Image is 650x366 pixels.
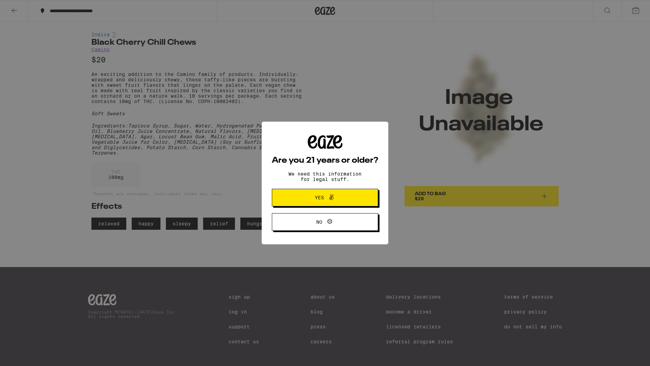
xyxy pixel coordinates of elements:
button: No [272,213,378,231]
span: No [316,220,322,224]
h2: Are you 21 years or older? [272,157,378,165]
button: Yes [272,189,378,206]
p: We need this information for legal stuff. [283,171,367,182]
span: Yes [315,195,324,200]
